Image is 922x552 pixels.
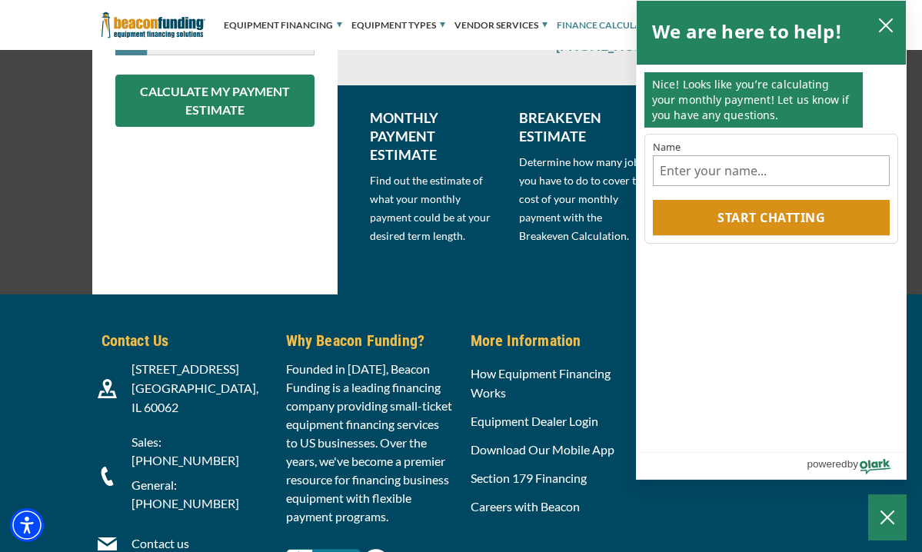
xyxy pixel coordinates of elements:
[653,142,890,152] label: Name
[370,171,500,245] p: Find out the estimate of what your monthly payment could be at your desired term length.
[847,454,858,474] span: by
[653,200,890,235] button: Start chatting
[519,108,649,145] p: BREAKEVEN ESTIMATE
[286,360,452,526] p: Founded in [DATE], Beacon Funding is a leading financing company providing small-ticket equipment...
[807,454,847,474] span: powered
[644,72,863,128] p: Nice! Looks like you’re calculating your monthly payment! Let us know if you have any questions.
[286,329,452,352] h5: Why Beacon Funding?
[98,379,117,398] img: Beacon Funding location
[637,65,906,134] div: chat
[131,536,189,550] a: Contact us
[557,2,660,48] a: Finance Calculator
[454,2,548,48] a: Vendor Services
[102,329,268,352] h5: Contact Us
[471,366,611,400] a: How Equipment Financing Works
[98,467,117,486] img: Beacon Funding Phone
[653,155,890,186] input: Name
[807,453,906,479] a: Powered by Olark - open in a new tab
[131,361,258,414] span: [STREET_ADDRESS] [GEOGRAPHIC_DATA], IL 60062
[471,499,580,514] a: Careers with Beacon
[471,414,598,428] a: Equipment Dealer Login
[471,442,614,457] a: Download Our Mobile App
[652,16,842,47] h2: We are here to help!
[131,476,267,513] p: General: [PHONE_NUMBER]
[115,75,315,127] button: CALCULATE MY PAYMENT ESTIMATE
[10,508,44,542] div: Accessibility Menu
[351,2,445,48] a: Equipment Types
[471,471,587,485] a: Section 179 Financing
[519,153,649,245] p: Determine how many jobs you have to do to cover the cost of your monthly payment with the Breakev...
[868,494,907,540] button: Close Chatbox
[874,14,898,35] button: close chatbox
[131,433,267,470] p: Sales: [PHONE_NUMBER]
[224,2,342,48] a: Equipment Financing
[370,108,500,164] p: MONTHLY PAYMENT ESTIMATE
[471,329,637,352] h5: More Information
